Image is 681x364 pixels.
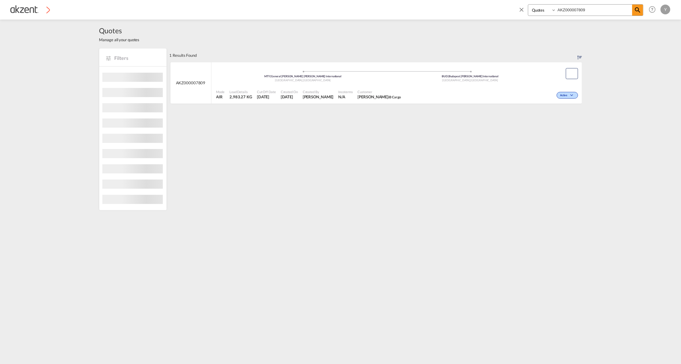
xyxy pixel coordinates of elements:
span: Gergely Szabó iB Cargo [358,94,401,100]
div: Change Status Here [557,92,578,99]
span: | [270,75,271,78]
div: Help [647,4,661,15]
span: 13 Oct 2025 [257,94,276,100]
span: Quotes [99,26,140,35]
span: Load Details [229,89,252,94]
span: AKZ000007809 [176,80,206,86]
button: Copy Quote [566,68,578,79]
span: Customer [358,89,401,94]
div: N/A [339,94,346,100]
span: Created On [281,89,298,94]
div: Sort by: Created On [577,49,582,62]
span: BUD Budapest [PERSON_NAME] International [442,75,498,78]
span: Cut Off Date [257,89,276,94]
span: Filters [115,55,160,61]
span: Incoterms [339,89,353,94]
md-icon: assets/icons/custom/copyQuote.svg [568,70,576,77]
span: , [302,78,303,82]
span: [GEOGRAPHIC_DATA] [470,78,498,82]
span: Manage all your quotes [99,37,140,42]
md-icon: icon-close [518,6,525,13]
span: MTY General [PERSON_NAME] [PERSON_NAME] International [264,75,341,78]
span: Yazmin Ríos [303,94,334,100]
span: Mode [216,89,225,94]
md-icon: icon-chevron-down [569,94,577,97]
span: 2,983.27 KG [229,94,252,99]
md-icon: assets/icons/custom/roll-o-plane.svg [383,66,390,69]
span: Active [560,93,569,98]
div: AKZ000007809 OriginGeneral Mariano Escobedo International MexicoDestinationBudapest Ferenc Liszt ... [170,62,582,104]
span: icon-magnify [632,5,643,16]
span: AIR [216,94,225,100]
md-icon: icon-magnify [634,6,641,14]
span: 8 Oct 2025 [281,94,298,100]
span: [GEOGRAPHIC_DATA] [275,78,303,82]
span: iB Cargo [388,95,401,99]
span: | [448,75,449,78]
div: Y [661,5,670,14]
span: Help [647,4,657,15]
span: Created By [303,89,334,94]
img: c72fcea0ad0611ed966209c23b7bd3dd.png [9,3,50,16]
span: icon-close [518,4,528,19]
div: 1 Results Found [170,49,197,62]
input: Enter Quotation Number [556,5,632,15]
span: [GEOGRAPHIC_DATA] [442,78,470,82]
span: [GEOGRAPHIC_DATA] [303,78,331,82]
